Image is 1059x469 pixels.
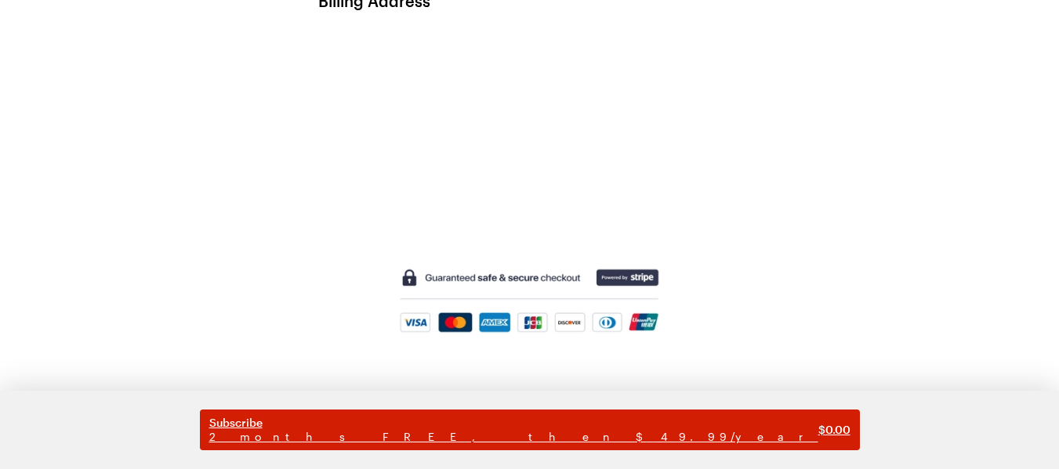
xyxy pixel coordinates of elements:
button: Subscribe2 months FREE, then $49.99/year$0.00 [200,409,860,450]
iframe: Secure address input frame [315,23,745,217]
span: $ 0.00 [818,422,850,438]
span: 2 months FREE, then $49.99/year [209,430,818,444]
img: Guaranteed safe and secure checkout powered by Stripe [398,267,661,334]
span: Subscribe [209,416,818,430]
